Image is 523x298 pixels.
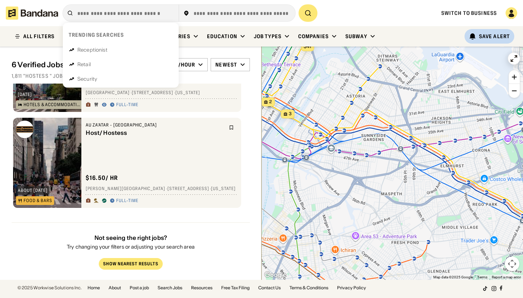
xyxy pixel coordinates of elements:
div: Education [207,33,237,40]
a: Post a job [130,286,149,290]
div: Au Za'atar - [GEOGRAPHIC_DATA] [86,122,224,128]
a: Search Jobs [158,286,182,290]
img: Bandana logotype [6,7,58,20]
div: [DATE] [18,92,32,97]
a: Terms & Conditions [289,286,328,290]
div: Try changing your filters or adjusting your search area [67,245,195,250]
a: Home [88,286,100,290]
button: Map camera controls [505,257,519,271]
span: 2 [269,99,272,105]
div: Hotels & Accommodation [24,102,83,107]
span: 3 [289,111,292,117]
a: Contact Us [258,286,281,290]
div: $ 16.50 / hr [86,174,118,182]
a: Open this area in Google Maps (opens a new window) [263,270,287,280]
div: about [DATE] [18,188,48,193]
span: Map data ©2025 Google [433,275,473,279]
img: Au Za'atar - Midtown East logo [16,121,33,138]
div: Security [77,76,97,81]
a: About [109,286,121,290]
div: Show Nearest Results [103,262,158,266]
div: grid [12,84,250,280]
div: Receptionist [77,47,108,52]
div: Companies [298,33,329,40]
a: Resources [191,286,212,290]
div: [GEOGRAPHIC_DATA] · [STREET_ADDRESS] · [US_STATE] [86,90,237,96]
div: 1,811 "hostess " jobs on [DOMAIN_NAME] [12,73,250,79]
a: Switch to Business [441,10,497,16]
div: Full-time [116,198,138,204]
div: Not seeing the right jobs? [67,234,195,241]
a: Report a map error [492,275,521,279]
div: ALL FILTERS [23,34,54,39]
div: Full-time [116,102,138,108]
div: Subway [345,33,367,40]
div: [PERSON_NAME][GEOGRAPHIC_DATA] · [STREET_ADDRESS] · [US_STATE] [86,186,237,192]
img: Google [263,270,287,280]
a: Privacy Policy [337,286,366,290]
div: Retail [77,62,91,67]
div: Trending searches [69,32,124,38]
div: Food & Bars [24,198,52,203]
a: Terms (opens in new tab) [477,275,487,279]
div: Save Alert [479,33,510,40]
div: 6 Verified Jobs [12,60,158,69]
div: Host/ Hostess [86,129,224,136]
div: © 2025 Workwise Solutions Inc. [17,286,82,290]
a: Free Tax Filing [221,286,250,290]
div: Job Types [254,33,281,40]
div: Newest [215,61,237,68]
div: /hour [178,61,195,68]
